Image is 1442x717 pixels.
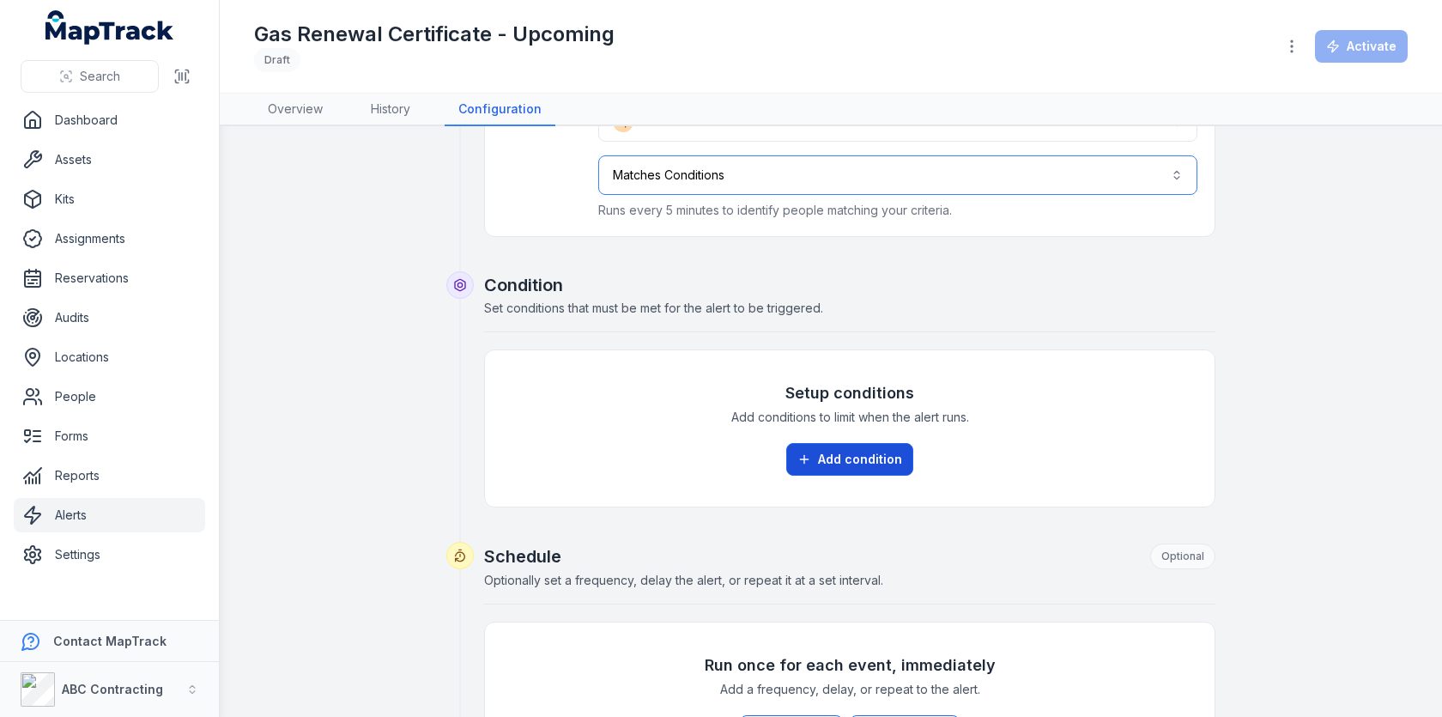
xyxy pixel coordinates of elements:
a: Assets [14,143,205,177]
h2: Schedule [484,544,1215,569]
button: Search [21,60,159,93]
a: Overview [254,94,336,126]
div: Optional [1150,544,1215,569]
span: Add a frequency, delay, or repeat to the alert. [720,681,980,698]
a: Configuration [445,94,555,126]
a: Assignments [14,222,205,256]
h1: Gas Renewal Certificate - Upcoming [254,21,615,48]
a: Kits [14,182,205,216]
span: Set conditions that must be met for the alert to be triggered. [484,301,823,315]
a: Reservations [14,261,205,295]
a: People [14,380,205,414]
a: Forms [14,419,205,453]
h3: Run once for each event, immediately [705,653,996,678]
a: MapTrack [45,10,174,45]
a: Audits [14,301,205,335]
span: Add conditions to limit when the alert runs. [731,409,969,426]
h2: Condition [484,273,1215,297]
span: Optionally set a frequency, delay the alert, or repeat it at a set interval. [484,573,883,587]
div: Draft [254,48,300,72]
span: Search [80,68,120,85]
button: Matches Conditions [598,155,1197,195]
button: Add condition [786,443,913,476]
a: Settings [14,538,205,572]
strong: Contact MapTrack [53,634,167,648]
a: Reports [14,459,205,493]
h3: Setup conditions [785,381,914,405]
p: Runs every 5 minutes to identify people matching your criteria. [598,202,1197,219]
a: Dashboard [14,103,205,137]
a: Locations [14,340,205,374]
a: History [357,94,424,126]
a: Alerts [14,498,205,532]
strong: ABC Contracting [62,682,163,696]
